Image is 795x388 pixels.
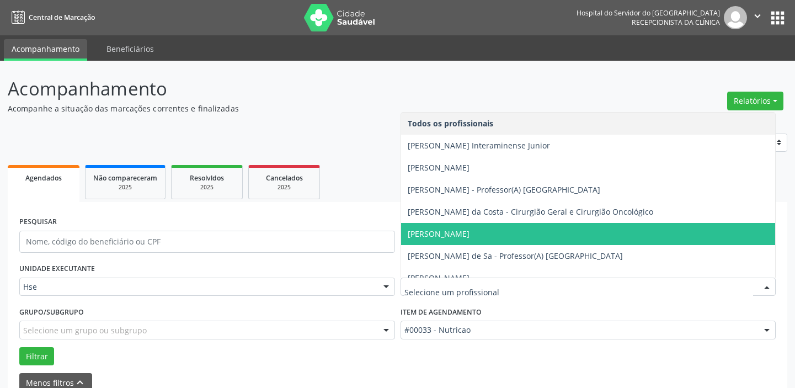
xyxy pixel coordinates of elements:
[404,281,754,304] input: Selecione um profissional
[19,304,84,321] label: Grupo/Subgrupo
[257,183,312,192] div: 2025
[19,261,95,278] label: UNIDADE EXECUTANTE
[29,13,95,22] span: Central de Marcação
[727,92,783,110] button: Relatórios
[4,39,87,61] a: Acompanhamento
[99,39,162,59] a: Beneficiários
[404,325,754,336] span: #00033 - Nutricao
[93,173,157,183] span: Não compareceram
[8,75,553,103] p: Acompanhamento
[408,118,493,129] span: Todos os profissionais
[408,206,653,217] span: [PERSON_NAME] da Costa - Cirurgião Geral e Cirurgião Oncológico
[408,228,469,239] span: [PERSON_NAME]
[751,10,764,22] i: 
[19,347,54,366] button: Filtrar
[266,173,303,183] span: Cancelados
[577,8,720,18] div: Hospital do Servidor do [GEOGRAPHIC_DATA]
[19,214,57,231] label: PESQUISAR
[408,251,623,261] span: [PERSON_NAME] de Sa - Professor(A) [GEOGRAPHIC_DATA]
[23,325,147,336] span: Selecione um grupo ou subgrupo
[408,273,469,283] span: [PERSON_NAME]
[408,162,469,173] span: [PERSON_NAME]
[19,231,395,253] input: Nome, código do beneficiário ou CPF
[190,173,224,183] span: Resolvidos
[93,183,157,192] div: 2025
[408,140,550,151] span: [PERSON_NAME] Interaminense Junior
[408,184,600,195] span: [PERSON_NAME] - Professor(A) [GEOGRAPHIC_DATA]
[401,304,482,321] label: Item de agendamento
[25,173,62,183] span: Agendados
[632,18,720,27] span: Recepcionista da clínica
[724,6,747,29] img: img
[23,281,372,293] span: Hse
[8,103,553,114] p: Acompanhe a situação das marcações correntes e finalizadas
[768,8,787,28] button: apps
[179,183,234,192] div: 2025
